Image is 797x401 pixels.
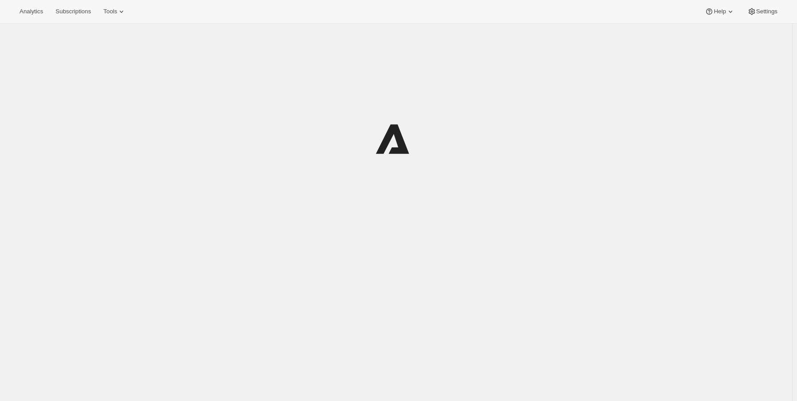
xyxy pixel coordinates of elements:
button: Tools [98,5,131,18]
button: Analytics [14,5,48,18]
span: Analytics [20,8,43,15]
span: Subscriptions [55,8,91,15]
span: Settings [756,8,777,15]
span: Help [714,8,726,15]
button: Subscriptions [50,5,96,18]
span: Tools [103,8,117,15]
button: Help [699,5,740,18]
button: Settings [742,5,783,18]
